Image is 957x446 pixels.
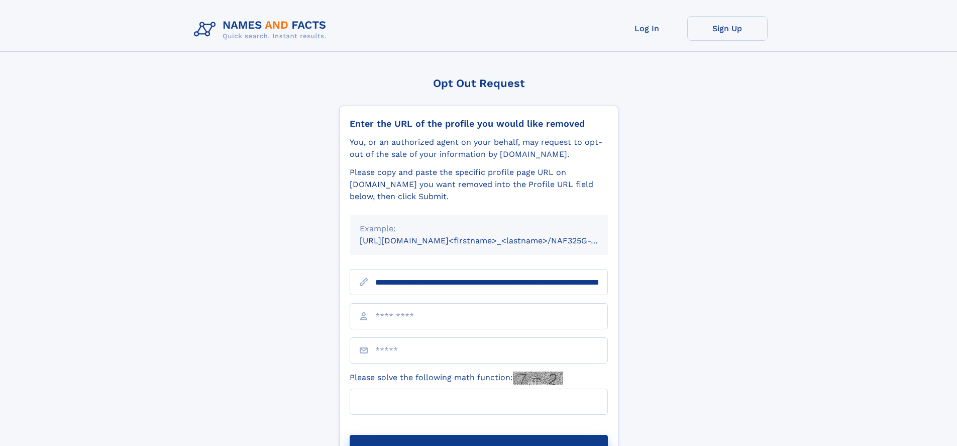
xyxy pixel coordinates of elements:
[350,372,563,385] label: Please solve the following math function:
[687,16,768,41] a: Sign Up
[350,136,608,160] div: You, or an authorized agent on your behalf, may request to opt-out of the sale of your informatio...
[190,16,335,43] img: Logo Names and Facts
[339,77,618,90] div: Opt Out Request
[350,166,608,203] div: Please copy and paste the specific profile page URL on [DOMAIN_NAME] you want removed into the Pr...
[350,118,608,129] div: Enter the URL of the profile you would like removed
[607,16,687,41] a: Log In
[360,223,598,235] div: Example:
[360,236,627,245] small: [URL][DOMAIN_NAME]<firstname>_<lastname>/NAF325G-xxxxxxxx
